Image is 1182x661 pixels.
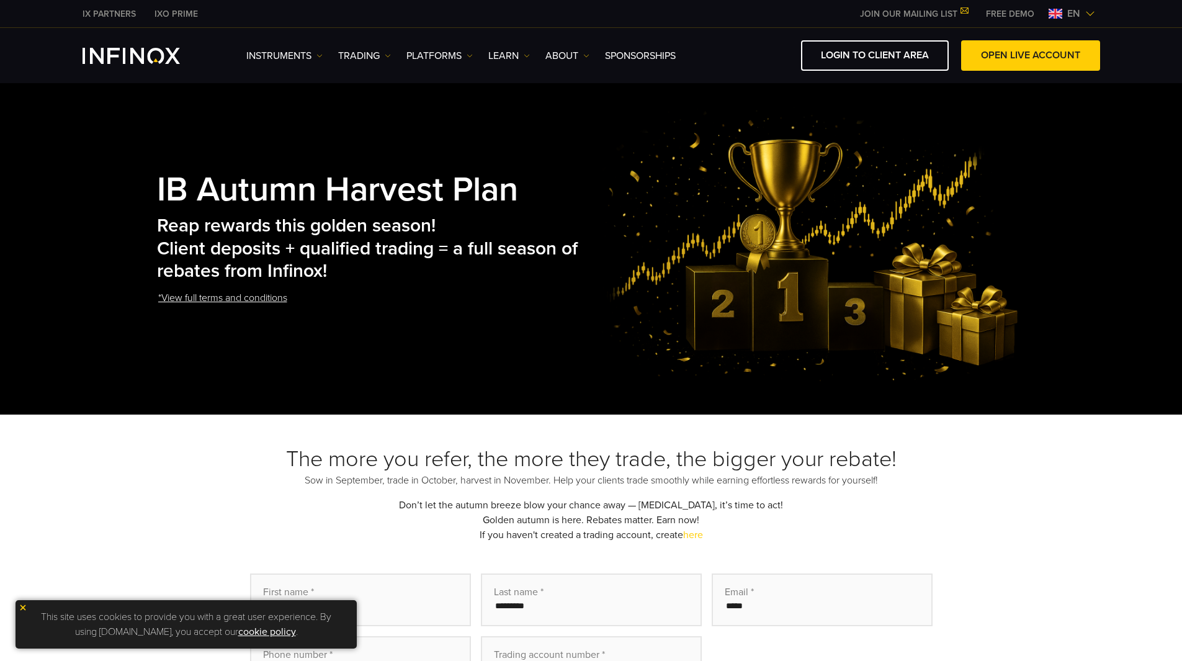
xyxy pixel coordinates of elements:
[1062,6,1085,21] span: en
[961,40,1100,71] a: OPEN LIVE ACCOUNT
[238,626,296,638] a: cookie policy
[605,48,676,63] a: SPONSORSHIPS
[19,603,27,612] img: yellow close icon
[73,7,145,20] a: INFINOX
[406,48,473,63] a: PLATFORMS
[157,473,1026,488] p: Sow in September, trade in October, harvest in November. Help your clients trade smoothly while e...
[851,9,977,19] a: JOIN OUR MAILING LIST
[157,283,289,313] a: *View full terms and conditions
[977,7,1044,20] a: INFINOX MENU
[683,529,703,541] a: here
[145,7,207,20] a: INFINOX
[157,169,518,210] strong: IB Autumn Harvest Plan
[246,48,323,63] a: Instruments
[338,48,391,63] a: TRADING
[801,40,949,71] a: LOGIN TO CLIENT AREA
[22,606,351,642] p: This site uses cookies to provide you with a great user experience. By using [DOMAIN_NAME], you a...
[83,48,209,64] a: INFINOX Logo
[157,446,1026,473] h3: The more you refer, the more they trade, the bigger your rebate!
[545,48,589,63] a: ABOUT
[488,48,530,63] a: Learn
[157,215,599,283] h2: Reap rewards this golden season! Client deposits + qualified trading = a full season of rebates f...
